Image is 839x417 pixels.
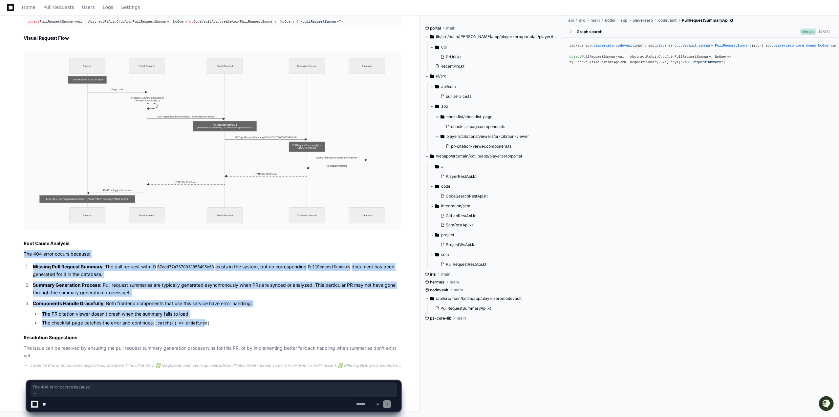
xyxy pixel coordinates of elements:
span: /api/src/main/kotlin/app/playerzero/codevault [436,296,522,301]
button: code [430,181,558,192]
span: .playerzero [654,44,677,48]
button: PullRequestRestApi.kt [438,260,554,269]
h2: Resolution Suggestions [24,334,401,341]
div: Graph search [577,29,602,34]
img: 1756235613930-3d25f9e4-fa56-45dd-b3ad-e072dfbd1548 [7,49,18,61]
span: .playerzero [592,44,614,48]
span: Users [82,5,95,9]
svg: Directory [430,295,434,302]
span: players/citations/viewers/pr-citation-viewer [446,134,529,139]
li: The checklist page catches the error and continues: [40,319,401,327]
span: The 404 error occurs because: Missing Pull Request Summary: The pull request with ID 67edd77a7670... [32,385,395,395]
button: util [430,42,558,52]
span: ProjectWsApi.kt [446,242,476,247]
code: PullRequestSummary [307,264,352,270]
code: 67edd77a7670038855495e68 [156,264,215,270]
span: hermes [430,280,444,285]
p: The 404 error occurs because: [24,250,401,258]
svg: Directory [430,72,434,80]
span: ai [441,164,444,169]
button: Start new chat [112,51,119,59]
span: PrUtil.kt [446,54,461,60]
span: scm [441,252,449,257]
div: Welcome [7,26,119,37]
h2: Root Cause Analysis [24,240,401,247]
svg: Directory [441,133,444,140]
span: object [570,55,582,59]
span: kotlin [605,18,615,23]
span: .PullRequestSummary [713,44,751,48]
span: codevault [430,287,448,293]
span: app [620,18,627,23]
div: Start new chat [22,49,108,55]
span: pr-citation-viewer.component.ts [451,144,511,149]
span: api [568,18,574,23]
span: .mongo [804,44,816,48]
svg: Directory [430,152,434,160]
span: src [579,18,585,23]
code: .catch(() => undefined) [154,321,211,326]
img: PlayerZero [7,7,20,20]
span: playerzero [633,18,653,23]
span: Pylon [65,69,79,74]
h2: Visual Request Flow [24,35,401,41]
span: project [441,232,454,238]
span: api/scm [441,84,456,89]
span: Pull Requests [43,5,74,9]
img: svg+xml,%3Csvg%20id%3D%22mermaid-container%22%20width%3D%22100%25%22%20xmlns%3D%22http%3A%2F%2Fww... [24,52,401,230]
span: main [446,26,455,31]
span: Merged [800,29,816,35]
svg: Directory [435,163,439,171]
button: app [430,101,558,112]
p: : Pull request summaries are typically generated asynchronously when PRs are synced or analyzed. ... [33,281,401,297]
svg: Directory [430,33,434,41]
span: codevault [658,18,677,23]
span: object [28,20,40,24]
button: GitLabRestApi.kt [438,211,554,220]
div: [DATE] [819,29,830,34]
svg: Directory [435,251,439,259]
button: players/citations/viewers/pr-citation-viewer [435,131,558,142]
div: Loremip! D'si ametconsecte adipiscin eli sed doeiu T inc utl et do: 7. ✅ Magnaa en adm venia qu n... [30,363,401,368]
span: pz-core-lib [430,316,451,321]
a: Powered byPylon [46,69,79,74]
span: PlayerRestApi.kt [446,174,477,179]
span: GitLabRestApi.kt [446,213,477,219]
button: checklist/checklist-page [435,112,558,122]
div: PullRequestSummaryApi : AbstractPzApi.CrudApi<PullRequestSummary, NoQuery> CodeVaultApi.createApi... [28,19,397,25]
button: pr-citation-viewer.component.ts [443,142,554,151]
button: PlayerRestApi.kt [438,172,554,181]
span: CodeSearchRestApi.kt [446,194,488,199]
span: ScmRestApi.kt [446,222,473,228]
button: api/scm [430,81,558,92]
div: package app import app import app import app PullRequestSummaryApi : AbstractPzApi.CrudApi<PullRe... [570,43,832,66]
button: webapp/src/main/kotlin/app/playerzero/portal [425,151,558,161]
span: by [189,20,193,24]
span: Home [22,5,35,9]
button: PrUtil.kt [438,52,554,62]
button: PullRequestSummaryApi.kt [433,304,554,313]
span: portal [430,26,441,31]
p: : The pull request with ID exists in the system, but no corresponding document has been generated... [33,263,401,278]
button: pull.service.ts [438,92,554,101]
svg: Directory [435,102,439,110]
span: .codevault [677,44,697,48]
span: .codevault [614,44,634,48]
div: We're available if you need us! [22,55,83,61]
button: checklist-page.component.ts [443,122,554,131]
span: .NoQuery [816,44,832,48]
svg: Directory [441,113,444,121]
span: .core [794,44,804,48]
button: ProjectWsApi.kt [438,240,554,249]
svg: Directory [435,182,439,190]
span: util [441,45,447,50]
span: RecentPrs.kt [441,64,464,69]
span: PullRequestRestApi.kt [446,262,486,267]
button: ai [430,161,558,172]
span: checklist/checklist-page [446,114,492,119]
span: "/pullRequestSummary" [680,60,723,64]
button: /api/src/main/kotlin/app/playerzero/codevault [425,293,558,304]
span: integration/scm [441,203,470,209]
button: lib/src/main/[PERSON_NAME]/app/playerzero/portal/ai/player/tools [425,31,558,42]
